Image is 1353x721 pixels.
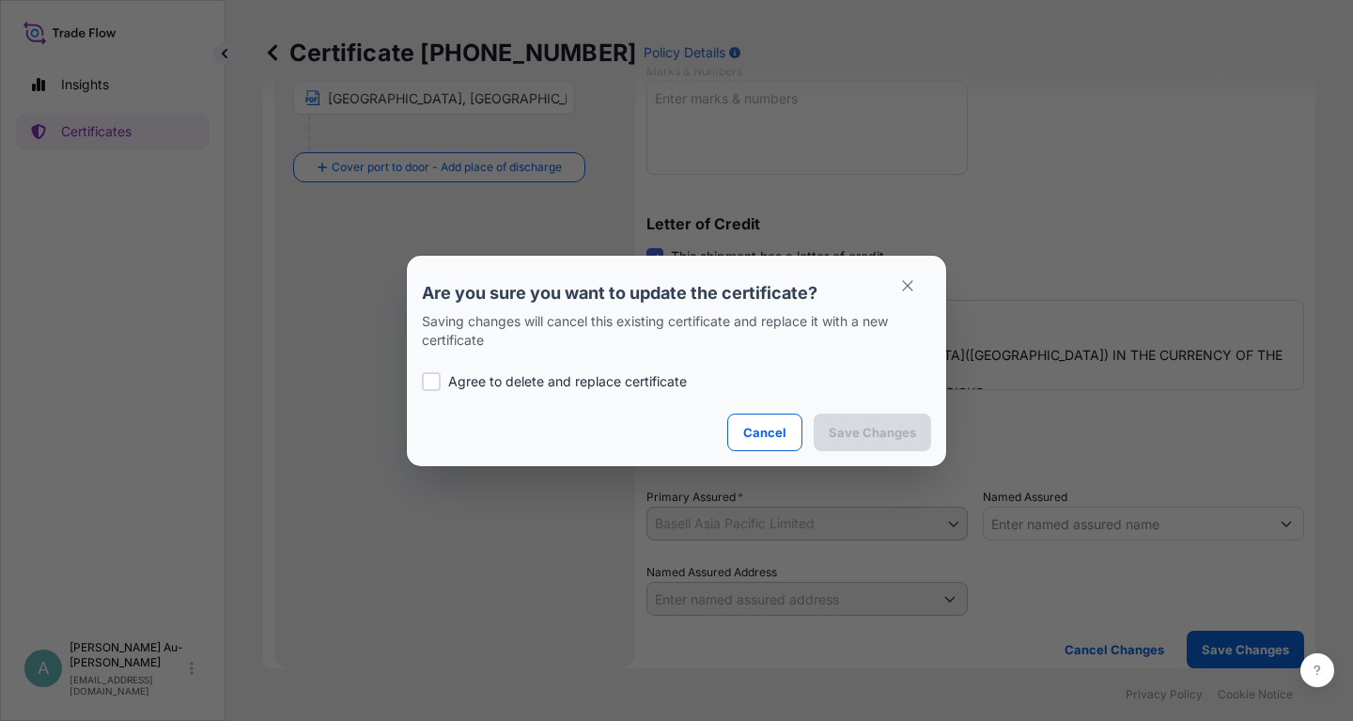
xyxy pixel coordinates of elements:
[814,414,931,451] button: Save Changes
[829,423,916,442] p: Save Changes
[448,372,687,391] p: Agree to delete and replace certificate
[422,282,931,305] p: Are you sure you want to update the certificate?
[727,414,802,451] button: Cancel
[422,312,931,350] p: Saving changes will cancel this existing certificate and replace it with a new certificate
[743,423,786,442] p: Cancel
